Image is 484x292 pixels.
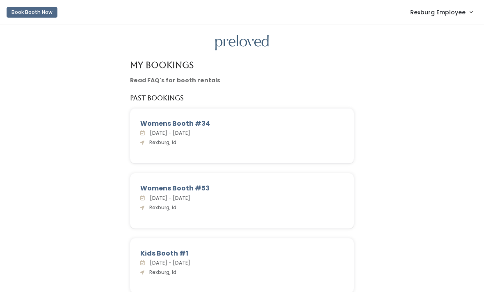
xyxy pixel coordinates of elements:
div: Womens Booth #53 [140,183,344,193]
span: [DATE] - [DATE] [146,259,190,266]
span: [DATE] - [DATE] [146,129,190,136]
span: Rexburg Employee [410,8,466,17]
span: Rexburg, Id [146,204,176,211]
a: Read FAQ's for booth rentals [130,76,220,84]
div: Kids Booth #1 [140,249,344,258]
a: Book Booth Now [7,3,57,21]
a: Rexburg Employee [402,3,481,21]
span: Rexburg, Id [146,139,176,146]
div: Womens Booth #34 [140,119,344,129]
span: Rexburg, Id [146,269,176,276]
span: [DATE] - [DATE] [146,195,190,201]
img: preloved logo [215,35,269,51]
h5: Past Bookings [130,95,184,102]
h4: My Bookings [130,60,194,70]
button: Book Booth Now [7,7,57,18]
